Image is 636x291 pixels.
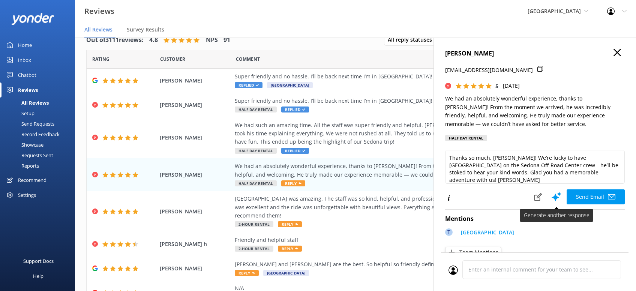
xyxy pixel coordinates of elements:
[445,49,625,58] h4: [PERSON_NAME]
[4,108,75,118] a: Setup
[448,265,458,275] img: user_profile.svg
[18,82,38,97] div: Reviews
[503,82,520,90] p: [DATE]
[160,171,231,179] span: [PERSON_NAME]
[235,97,574,105] div: Super friendly and no hassle. I’ll be back next time I’m in [GEOGRAPHIC_DATA]!
[4,139,43,150] div: Showcase
[235,221,273,227] span: 2-Hour Rental
[160,101,231,109] span: [PERSON_NAME]
[278,246,302,252] span: Reply
[18,67,36,82] div: Chatbot
[4,118,54,129] div: Send Requests
[236,55,260,63] span: Question
[567,189,625,204] button: Send Email
[613,49,621,57] button: Close
[4,160,75,171] a: Reports
[160,264,231,273] span: [PERSON_NAME]
[84,5,114,17] h3: Reviews
[160,76,231,85] span: [PERSON_NAME]
[11,13,54,25] img: yonder-white-logo.png
[160,240,231,248] span: [PERSON_NAME] h
[445,150,625,184] textarea: Thanks so much, [PERSON_NAME]! We’re lucky to have [GEOGRAPHIC_DATA] on the Sedona Off-Road Cente...
[457,228,514,238] a: [GEOGRAPHIC_DATA]
[278,221,302,227] span: Reply
[160,55,185,63] span: Date
[4,97,75,108] a: All Reviews
[235,270,259,276] span: Reply
[281,180,305,186] span: Reply
[4,129,60,139] div: Record Feedback
[160,133,231,142] span: [PERSON_NAME]
[445,214,625,224] h4: Mentions
[235,180,277,186] span: Half Day Rental
[445,228,453,236] div: T
[235,195,574,220] div: [GEOGRAPHIC_DATA] was amazing. The staff was so kind, helpful, and professional and made the whol...
[235,72,574,81] div: Super friendly and no hassle. I’ll be back next time I’m in [GEOGRAPHIC_DATA]!
[281,148,309,154] span: Replied
[235,106,277,112] span: Half Day Rental
[18,37,32,52] div: Home
[23,253,54,268] div: Support Docs
[160,207,231,216] span: [PERSON_NAME]
[18,172,46,187] div: Recommend
[235,260,574,268] div: [PERSON_NAME] and [PERSON_NAME] are the best. So helpful so friendly definitely coming back a 3rd...
[235,82,262,88] span: Replied
[445,66,533,74] p: [EMAIL_ADDRESS][DOMAIN_NAME]
[206,35,218,45] h4: NPS
[4,108,34,118] div: Setup
[4,150,53,160] div: Requests Sent
[263,270,309,276] span: [GEOGRAPHIC_DATA]
[92,55,109,63] span: Date
[445,247,501,258] button: Team Mentions
[445,94,625,128] p: We had an absolutely wonderful experience, thanks to [PERSON_NAME]! From the moment we arrived, h...
[235,148,277,154] span: Half Day Rental
[281,106,309,112] span: Replied
[33,268,43,283] div: Help
[528,7,581,15] span: [GEOGRAPHIC_DATA]
[388,36,436,44] span: All reply statuses
[86,35,144,45] h4: Out of 3111 reviews:
[235,121,574,146] div: We had such an amazing time. All the staff was super friendly and helpful. [PERSON_NAME] went ove...
[4,160,39,171] div: Reports
[4,118,75,129] a: Send Requests
[84,26,112,33] span: All Reviews
[149,35,158,45] h4: 4.8
[445,135,487,141] div: Half Day Rental
[235,246,273,252] span: 2-Hour Rental
[235,236,574,244] div: Friendly and helpful staff
[18,52,31,67] div: Inbox
[461,228,514,237] p: [GEOGRAPHIC_DATA]
[223,35,230,45] h4: 91
[495,82,498,90] span: 5
[267,82,313,88] span: [GEOGRAPHIC_DATA]
[4,150,75,160] a: Requests Sent
[4,97,49,108] div: All Reviews
[4,139,75,150] a: Showcase
[235,162,574,179] div: We had an absolutely wonderful experience, thanks to [PERSON_NAME]! From the moment we arrived, h...
[127,26,164,33] span: Survey Results
[4,129,75,139] a: Record Feedback
[18,187,36,202] div: Settings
